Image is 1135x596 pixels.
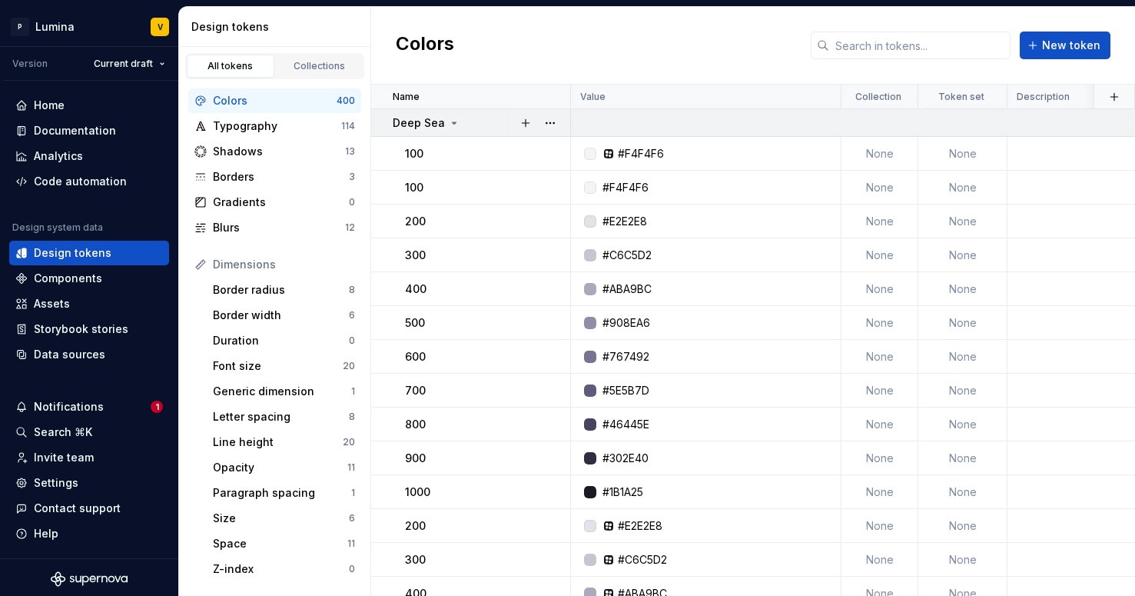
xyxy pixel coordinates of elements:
div: 400 [337,95,355,107]
div: #C6C5D2 [602,248,652,263]
div: 13 [345,145,355,158]
a: Gradients0 [188,190,361,215]
div: Colors [213,93,337,108]
div: Storybook stories [34,321,128,337]
td: None [841,475,918,509]
div: 11 [347,538,355,550]
a: Assets [9,291,169,316]
div: 11 [347,461,355,474]
p: 100 [405,146,423,161]
td: None [918,238,1007,272]
td: None [918,441,1007,475]
a: Line height20 [207,430,361,454]
div: Shadows [213,144,345,159]
div: #F4F4F6 [602,180,649,195]
div: #ABA9BC [602,281,652,297]
a: Duration0 [207,328,361,353]
div: 8 [349,284,355,296]
div: 6 [349,512,355,524]
td: None [918,408,1007,441]
div: Paragraph spacing [213,485,351,501]
td: None [841,272,918,306]
a: Size6 [207,506,361,531]
p: 300 [405,552,426,568]
div: #F4F4F6 [618,146,664,161]
p: Description [1017,91,1070,103]
p: 600 [405,349,426,365]
div: #302E40 [602,451,649,466]
div: V [158,21,163,33]
a: Analytics [9,144,169,168]
span: 1 [151,401,163,413]
div: Components [34,271,102,286]
td: None [918,340,1007,374]
div: Typography [213,118,341,134]
p: 100 [405,180,423,195]
td: None [918,374,1007,408]
div: 20 [343,360,355,372]
td: None [841,408,918,441]
td: None [918,509,1007,543]
button: Contact support [9,496,169,521]
a: Settings [9,471,169,495]
div: 6 [349,309,355,321]
div: #1B1A25 [602,484,643,500]
button: PLuminaV [3,10,175,43]
a: Design tokens [9,241,169,265]
td: None [918,306,1007,340]
span: Current draft [94,58,153,70]
div: Help [34,526,58,541]
p: Name [393,91,420,103]
div: All tokens [192,60,269,72]
td: None [841,509,918,543]
div: Z-index [213,561,349,577]
p: 200 [405,214,426,229]
div: Assets [34,296,70,311]
div: Blurs [213,220,345,235]
p: 1000 [405,484,430,500]
div: 0 [349,563,355,575]
div: Dimensions [213,257,355,272]
div: #46445E [602,417,649,432]
button: Help [9,521,169,546]
td: None [918,171,1007,205]
div: Gradients [213,195,349,210]
a: Borders3 [188,165,361,189]
p: 900 [405,451,426,466]
div: 12 [345,221,355,234]
a: Components [9,266,169,291]
div: #E2E2E8 [618,518,662,534]
div: Invite team [34,450,94,465]
p: Collection [855,91,901,103]
td: None [841,137,918,171]
a: Paragraph spacing1 [207,481,361,505]
div: #908EA6 [602,315,650,331]
div: #5E5B7D [602,383,649,398]
a: Border radius8 [207,278,361,302]
svg: Supernova Logo [51,571,128,587]
td: None [841,374,918,408]
a: Generic dimension1 [207,379,361,404]
div: #C6C5D2 [618,552,667,568]
div: #E2E2E8 [602,214,647,229]
div: Font size [213,358,343,374]
div: Code automation [34,174,127,189]
div: Design system data [12,221,103,234]
a: Code automation [9,169,169,194]
a: Documentation [9,118,169,143]
p: Deep Sea [393,115,445,131]
div: Version [12,58,48,70]
p: 500 [405,315,425,331]
td: None [841,171,918,205]
div: 3 [349,171,355,183]
div: 1 [351,487,355,499]
td: None [841,441,918,475]
div: Notifications [34,399,104,415]
a: Shadows13 [188,139,361,164]
p: 800 [405,417,426,432]
div: Space [213,536,347,551]
a: Home [9,93,169,118]
div: Line height [213,435,343,450]
p: 300 [405,248,426,263]
a: Blurs12 [188,215,361,240]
